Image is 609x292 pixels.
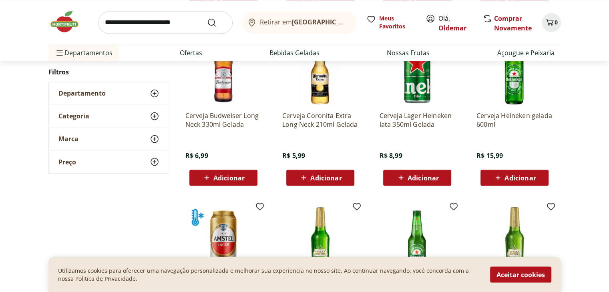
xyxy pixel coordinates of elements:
button: Adicionar [286,170,354,186]
span: Retirar em [260,18,348,26]
img: Cerveja long neck Heineken 250ml gelada [379,205,455,281]
img: Hortifruti [48,10,88,34]
a: Oldemar [438,24,466,32]
span: Departamentos [55,43,113,62]
button: Menu [55,43,64,62]
img: Cerveja pure gold long neck Stella Artois 330ml gelada [282,205,358,281]
button: Adicionar [383,170,451,186]
button: Retirar em[GEOGRAPHIC_DATA]/[GEOGRAPHIC_DATA] [242,11,357,34]
a: Cerveja Lager Heineken lata 350ml Gelada [379,111,455,129]
h2: Filtros [48,64,169,80]
button: Aceitar cookies [490,266,551,282]
span: Categoria [58,112,89,120]
a: Meus Favoritos [366,14,416,30]
button: Submit Search [207,18,226,27]
span: Adicionar [408,174,439,181]
span: Departamento [58,89,106,97]
input: search [98,11,233,34]
a: Ofertas [180,48,202,58]
span: 0 [555,18,558,26]
img: Cerveja Coronita Extra Long Neck 210ml Gelada [282,29,358,105]
button: Preço [49,150,169,173]
img: Cerveja Lager Heineken lata 350ml Gelada [379,29,455,105]
img: Cerveja Budweiser Long Neck 330ml Gelada [185,29,261,105]
span: R$ 5,99 [282,151,305,160]
span: Adicionar [504,174,536,181]
button: Marca [49,128,169,150]
span: Olá, [438,14,474,33]
span: Adicionar [310,174,342,181]
a: Nossas Frutas [387,48,430,58]
button: Categoria [49,105,169,127]
span: Preço [58,158,76,166]
a: Comprar Novamente [494,14,532,32]
span: R$ 6,99 [185,151,208,160]
span: Meus Favoritos [379,14,416,30]
span: Adicionar [213,174,245,181]
span: R$ 8,99 [379,151,402,160]
button: Adicionar [480,170,549,186]
button: Departamento [49,82,169,104]
img: Cerveja Lager puro malte Amstel lata 473ml gelada [185,205,261,281]
a: Cerveja Coronita Extra Long Neck 210ml Gelada [282,111,358,129]
a: Bebidas Geladas [269,48,320,58]
p: Utilizamos cookies para oferecer uma navegação personalizada e melhorar sua experiencia no nosso ... [58,266,480,282]
button: Carrinho [542,13,561,32]
img: Cerveja Pure Gold Long Neck Stella Artois 330ml [476,205,553,281]
button: Adicionar [189,170,257,186]
span: Marca [58,135,78,143]
a: Açougue e Peixaria [497,48,555,58]
a: Cerveja Budweiser Long Neck 330ml Gelada [185,111,261,129]
a: Cerveja Heineken gelada 600ml [476,111,553,129]
b: [GEOGRAPHIC_DATA]/[GEOGRAPHIC_DATA] [292,18,427,26]
span: R$ 15,99 [476,151,503,160]
img: Cerveja Heineken gelada 600ml [476,29,553,105]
